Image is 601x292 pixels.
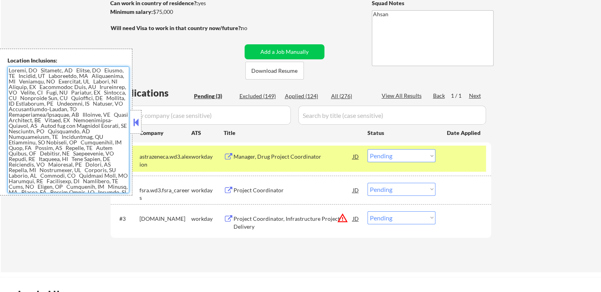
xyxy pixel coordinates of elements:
[298,106,486,125] input: Search by title (case sensitive)
[239,92,279,100] div: Excluded (149)
[352,211,360,226] div: JD
[139,153,191,168] div: astrazeneca.wd3.alexion
[234,153,353,161] div: Manager, Drug Project Coordinator
[191,129,224,137] div: ATS
[139,215,191,223] div: [DOMAIN_NAME]
[191,186,224,194] div: workday
[245,44,324,59] button: Add a Job Manually
[433,92,446,100] div: Back
[139,186,191,202] div: fsra.wd3.fsra_careers
[337,212,348,224] button: warning_amber
[224,129,360,137] div: Title
[119,215,133,223] div: #3
[194,92,234,100] div: Pending (3)
[352,183,360,197] div: JD
[447,129,482,137] div: Date Applied
[241,24,264,32] div: no
[110,8,153,15] strong: Minimum salary:
[191,153,224,161] div: workday
[113,106,291,125] input: Search by company (case sensitive)
[285,92,324,100] div: Applied (124)
[367,125,435,140] div: Status
[469,92,482,100] div: Next
[139,129,191,137] div: Company
[451,92,469,100] div: 1 / 1
[191,215,224,223] div: workday
[245,62,304,80] button: Download Resume
[234,186,353,194] div: Project Coordinator
[113,88,191,98] div: Applications
[331,92,371,100] div: All (276)
[8,57,129,64] div: Location Inclusions:
[382,92,424,100] div: View All Results
[234,215,353,230] div: Project Coordinator, Infrastructure Project Delivery
[352,149,360,163] div: JD
[111,25,242,31] strong: Will need Visa to work in that country now/future?:
[110,8,242,16] div: $75,000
